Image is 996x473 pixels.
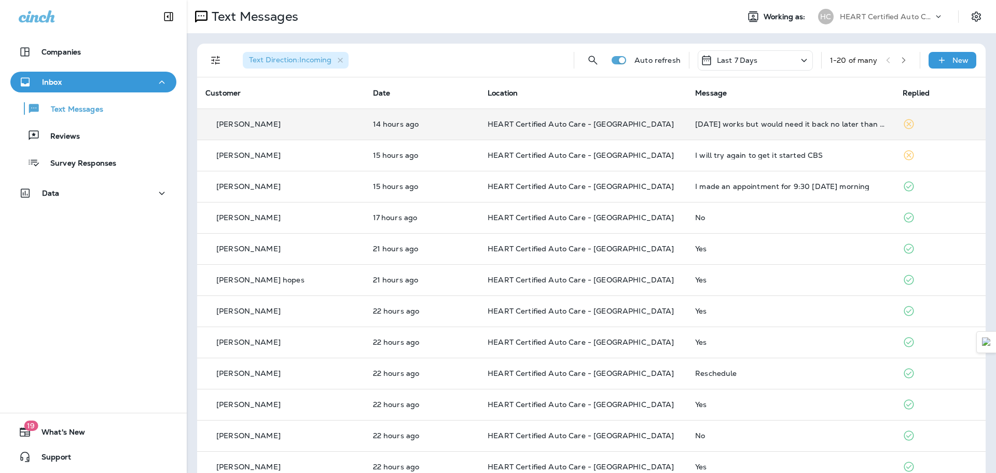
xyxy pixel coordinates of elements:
[154,6,183,27] button: Collapse Sidebar
[249,55,331,64] span: Text Direction : Incoming
[243,52,349,69] div: Text Direction:Incoming
[208,9,298,24] p: Text Messages
[818,9,834,24] div: HC
[373,431,472,440] p: Oct 14, 2025 09:03 AM
[695,463,886,471] div: Yes
[634,56,681,64] p: Auto refresh
[10,422,176,442] button: 19What's New
[31,453,71,465] span: Support
[830,56,878,64] div: 1 - 20 of many
[40,132,80,142] p: Reviews
[373,182,472,191] p: Oct 14, 2025 03:49 PM
[373,213,472,222] p: Oct 14, 2025 02:00 PM
[764,12,808,21] span: Working as:
[695,182,886,191] div: I made an appointment for 9:30 tomorrow morning
[488,337,674,347] span: HEART Certified Auto Care - [GEOGRAPHIC_DATA]
[10,72,176,92] button: Inbox
[216,276,305,284] p: [PERSON_NAME] hopes
[373,400,472,409] p: Oct 14, 2025 09:03 AM
[488,431,674,440] span: HEART Certified Auto Care - [GEOGRAPHIC_DATA]
[41,48,81,56] p: Companies
[373,88,391,98] span: Date
[216,338,281,346] p: [PERSON_NAME]
[488,462,674,471] span: HEART Certified Auto Care - [GEOGRAPHIC_DATA]
[488,275,674,285] span: HEART Certified Auto Care - [GEOGRAPHIC_DATA]
[695,120,886,128] div: Thursday works but would need it back no later than 2:30. If that timing doesn't work then Tuesda...
[216,431,281,440] p: [PERSON_NAME]
[40,105,103,115] p: Text Messages
[488,244,674,253] span: HEART Certified Auto Care - [GEOGRAPHIC_DATA]
[40,159,116,169] p: Survey Responses
[10,447,176,467] button: Support
[695,213,886,222] div: No
[488,151,674,160] span: HEART Certified Auto Care - [GEOGRAPHIC_DATA]
[967,7,986,26] button: Settings
[42,189,60,197] p: Data
[10,152,176,173] button: Survey Responses
[216,151,281,159] p: [PERSON_NAME]
[373,369,472,377] p: Oct 14, 2025 09:04 AM
[216,400,281,409] p: [PERSON_NAME]
[695,276,886,284] div: Yes
[488,119,674,129] span: HEART Certified Auto Care - [GEOGRAPHIC_DATA]
[840,12,933,21] p: HEART Certified Auto Care
[695,151,886,159] div: I will try again to get it started CBS
[10,98,176,119] button: Text Messages
[373,151,472,159] p: Oct 14, 2025 03:56 PM
[695,369,886,377] div: Reschedule
[24,421,38,431] span: 19
[216,213,281,222] p: [PERSON_NAME]
[373,276,472,284] p: Oct 14, 2025 09:37 AM
[216,463,281,471] p: [PERSON_NAME]
[488,400,674,409] span: HEART Certified Auto Care - [GEOGRAPHIC_DATA]
[373,463,472,471] p: Oct 14, 2025 09:02 AM
[31,428,85,440] span: What's New
[695,431,886,440] div: No
[488,213,674,222] span: HEART Certified Auto Care - [GEOGRAPHIC_DATA]
[216,245,281,253] p: [PERSON_NAME]
[10,42,176,62] button: Companies
[10,125,176,146] button: Reviews
[952,56,969,64] p: New
[488,182,674,191] span: HEART Certified Auto Care - [GEOGRAPHIC_DATA]
[488,88,518,98] span: Location
[695,400,886,409] div: Yes
[205,88,241,98] span: Customer
[373,245,472,253] p: Oct 14, 2025 10:12 AM
[205,50,226,71] button: Filters
[216,120,281,128] p: [PERSON_NAME]
[982,337,991,347] img: Detect Auto
[216,182,281,191] p: [PERSON_NAME]
[10,183,176,204] button: Data
[717,56,758,64] p: Last 7 Days
[216,307,281,315] p: [PERSON_NAME]
[42,78,62,86] p: Inbox
[903,88,930,98] span: Replied
[373,338,472,346] p: Oct 14, 2025 09:14 AM
[488,306,674,316] span: HEART Certified Auto Care - [GEOGRAPHIC_DATA]
[216,369,281,377] p: [PERSON_NAME]
[373,307,472,315] p: Oct 14, 2025 09:26 AM
[373,120,472,128] p: Oct 14, 2025 05:17 PM
[695,88,727,98] span: Message
[695,245,886,253] div: Yes
[695,338,886,346] div: Yes
[583,50,603,71] button: Search Messages
[695,307,886,315] div: Yes
[488,369,674,378] span: HEART Certified Auto Care - [GEOGRAPHIC_DATA]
